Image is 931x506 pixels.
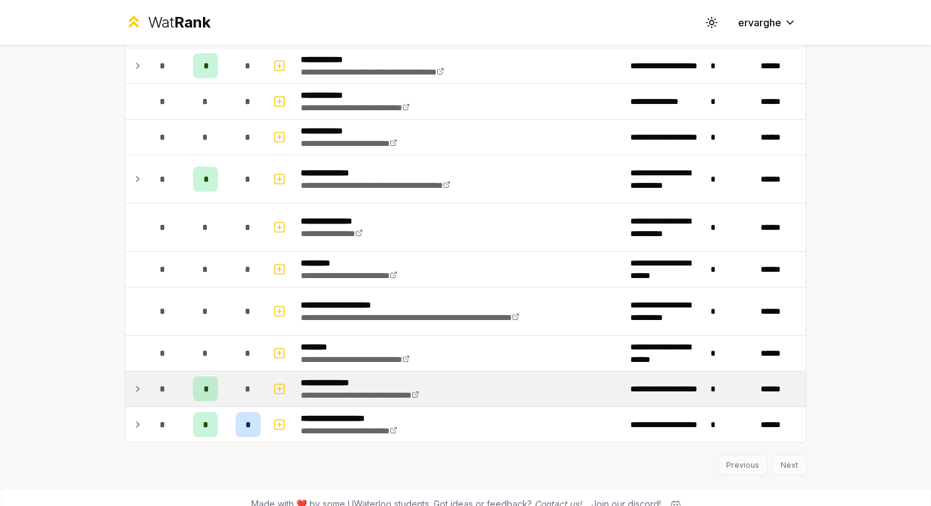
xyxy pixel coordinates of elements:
span: Rank [174,13,211,31]
span: ervarghe [738,15,781,30]
div: Wat [148,13,211,33]
button: ervarghe [728,11,806,34]
a: WatRank [125,13,211,33]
